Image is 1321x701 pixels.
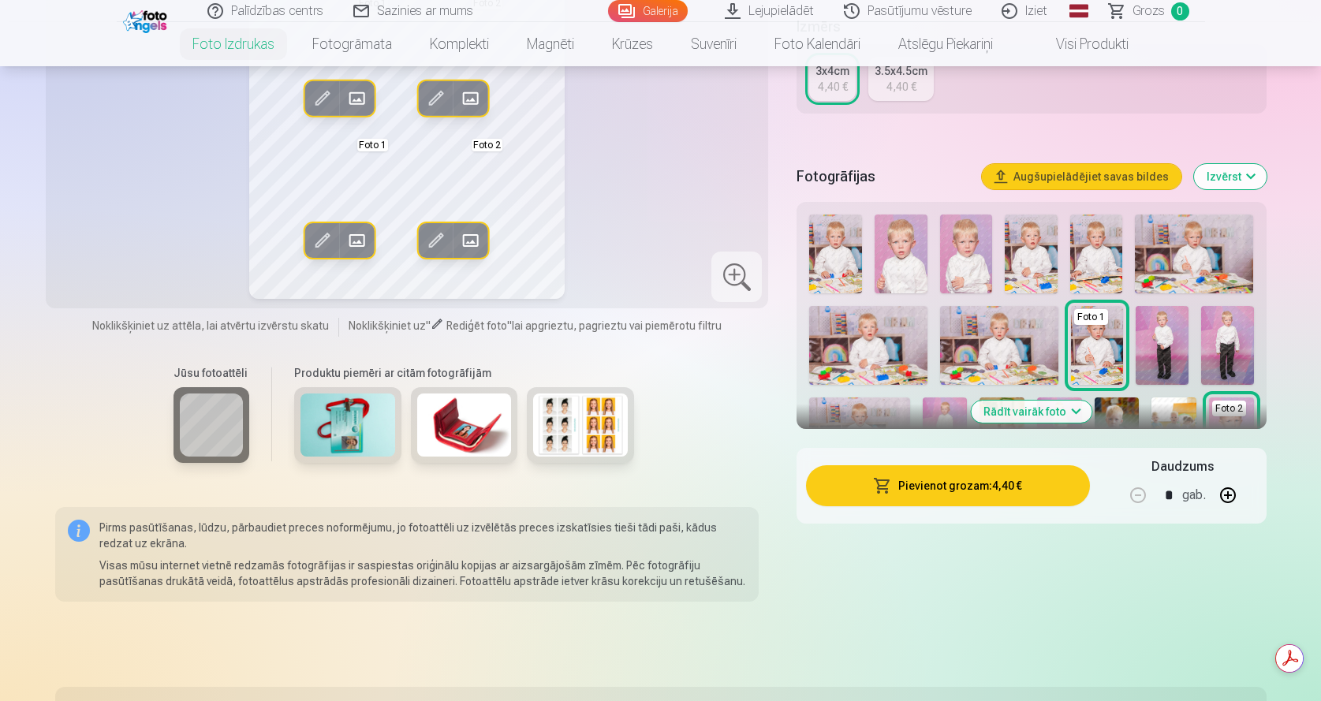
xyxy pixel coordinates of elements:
[806,465,1089,506] button: Pievienot grozam:4,40 €
[288,365,640,381] h6: Produktu piemēri ar citām fotogrāfijām
[1212,401,1246,416] div: Foto 2
[797,166,968,188] h5: Fotogrāfijas
[99,520,747,551] p: Pirms pasūtīšanas, lūdzu, pārbaudiet preces noformējumu, jo fotoattēli uz izvēlētās preces izskat...
[886,79,916,95] div: 4,40 €
[818,79,848,95] div: 4,40 €
[349,319,426,332] span: Noklikšķiniet uz
[1151,457,1214,476] h5: Daudzums
[879,22,1012,66] a: Atslēgu piekariņi
[593,22,672,66] a: Krūzes
[815,63,849,79] div: 3x4cm
[92,318,329,334] span: Noklikšķiniet uz attēla, lai atvērtu izvērstu skatu
[426,319,431,332] span: "
[1182,476,1206,514] div: gab.
[507,319,512,332] span: "
[875,63,927,79] div: 3.5x4.5cm
[756,22,879,66] a: Foto kalendāri
[1012,22,1147,66] a: Visi produkti
[1074,309,1108,325] div: Foto 1
[123,6,171,33] img: /fa1
[672,22,756,66] a: Suvenīri
[508,22,593,66] a: Magnēti
[99,557,747,589] p: Visas mūsu internet vietnē redzamās fotogrāfijas ir saspiestas oriģinālu kopijas ar aizsargājošām...
[174,22,293,66] a: Foto izdrukas
[446,319,507,332] span: Rediģēt foto
[809,57,856,101] a: 3x4cm4,40 €
[512,319,722,332] span: lai apgrieztu, pagrieztu vai piemērotu filtru
[411,22,508,66] a: Komplekti
[868,57,934,101] a: 3.5x4.5cm4,40 €
[1171,2,1189,21] span: 0
[293,22,411,66] a: Fotogrāmata
[174,365,249,381] h6: Jūsu fotoattēli
[1133,2,1165,21] span: Grozs
[982,164,1181,189] button: Augšupielādējiet savas bildes
[971,401,1092,423] button: Rādīt vairāk foto
[1194,164,1267,189] button: Izvērst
